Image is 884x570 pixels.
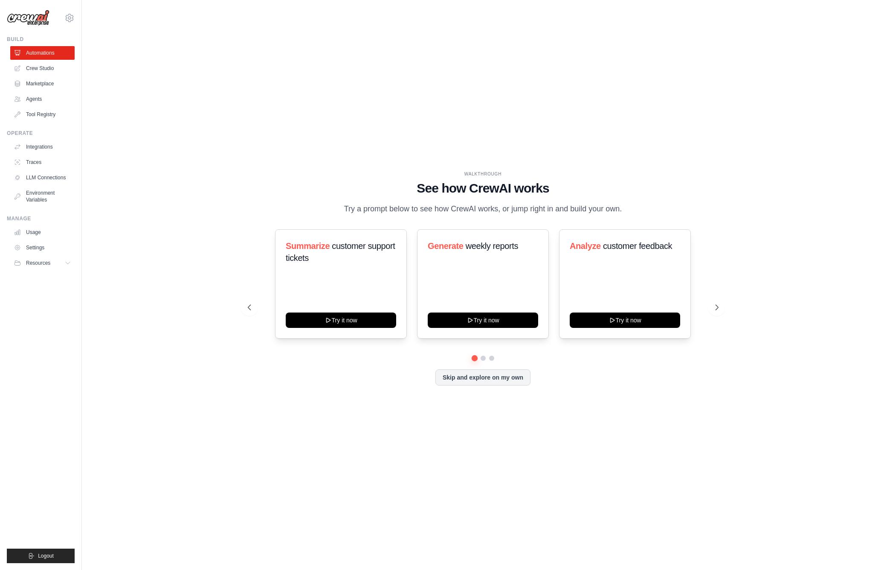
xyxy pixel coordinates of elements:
img: Logo [7,10,49,26]
span: Analyze [570,241,601,251]
a: Marketplace [10,77,75,91]
div: WALKTHROUGH [248,171,719,177]
a: Environment Variables [10,186,75,207]
button: Resources [10,256,75,270]
a: Usage [10,225,75,239]
h1: See how CrewAI works [248,181,719,196]
a: Automations [10,46,75,60]
div: Operate [7,130,75,137]
iframe: Chat Widget [841,529,884,570]
a: Integrations [10,140,75,154]
a: Settings [10,241,75,254]
div: Manage [7,215,75,222]
span: weekly reports [466,241,518,251]
p: Try a prompt below to see how CrewAI works, or jump right in and build your own. [340,203,626,215]
button: Try it now [570,313,680,328]
button: Try it now [286,313,396,328]
button: Try it now [428,313,538,328]
a: Tool Registry [10,108,75,121]
a: Traces [10,155,75,169]
span: Resources [26,260,50,266]
span: Summarize [286,241,330,251]
a: Agents [10,92,75,106]
div: Build [7,36,75,43]
button: Logout [7,549,75,563]
a: LLM Connections [10,171,75,184]
span: customer feedback [603,241,672,251]
button: Skip and explore on my own [435,369,530,386]
span: customer support tickets [286,241,395,263]
a: Crew Studio [10,61,75,75]
span: Logout [38,552,54,559]
span: Generate [428,241,464,251]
